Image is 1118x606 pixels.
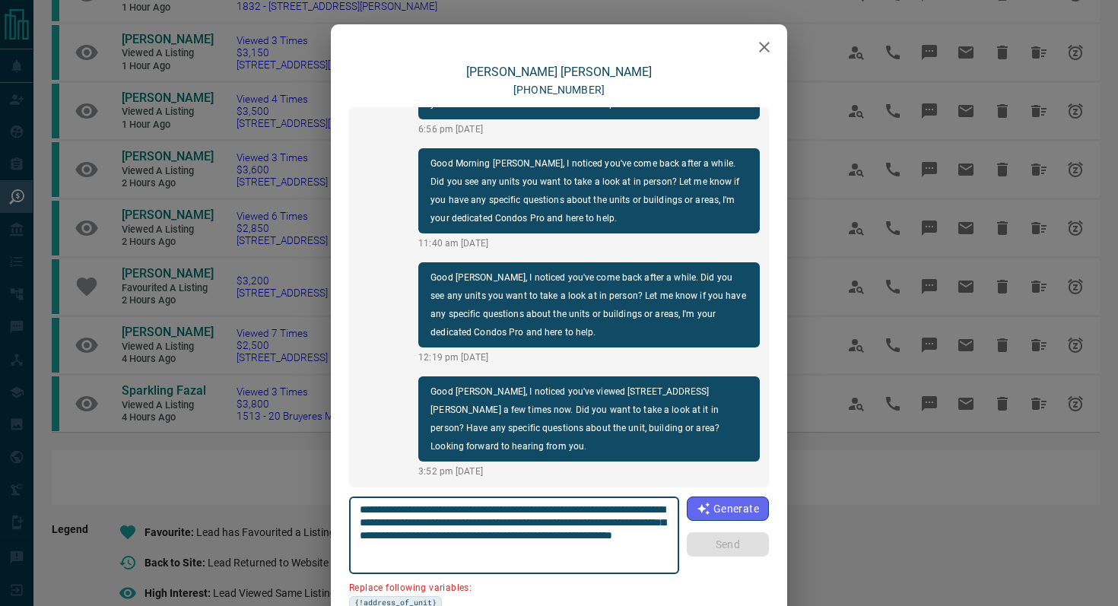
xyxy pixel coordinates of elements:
[418,351,760,364] p: 12:19 pm [DATE]
[430,268,748,341] p: Good [PERSON_NAME], I noticed you've come back after a while. Did you see any units you want to t...
[418,465,760,478] p: 3:52 pm [DATE]
[430,382,748,455] p: Good [PERSON_NAME], I noticed you've viewed [STREET_ADDRESS][PERSON_NAME] a few times now. Did yo...
[466,65,652,79] a: [PERSON_NAME] [PERSON_NAME]
[687,497,769,521] button: Generate
[349,576,669,596] p: Replace following variables:
[418,236,760,250] p: 11:40 am [DATE]
[418,122,760,136] p: 6:56 pm [DATE]
[430,154,748,227] p: Good Morning [PERSON_NAME], I noticed you've come back after a while. Did you see any units you w...
[513,82,605,98] p: [PHONE_NUMBER]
